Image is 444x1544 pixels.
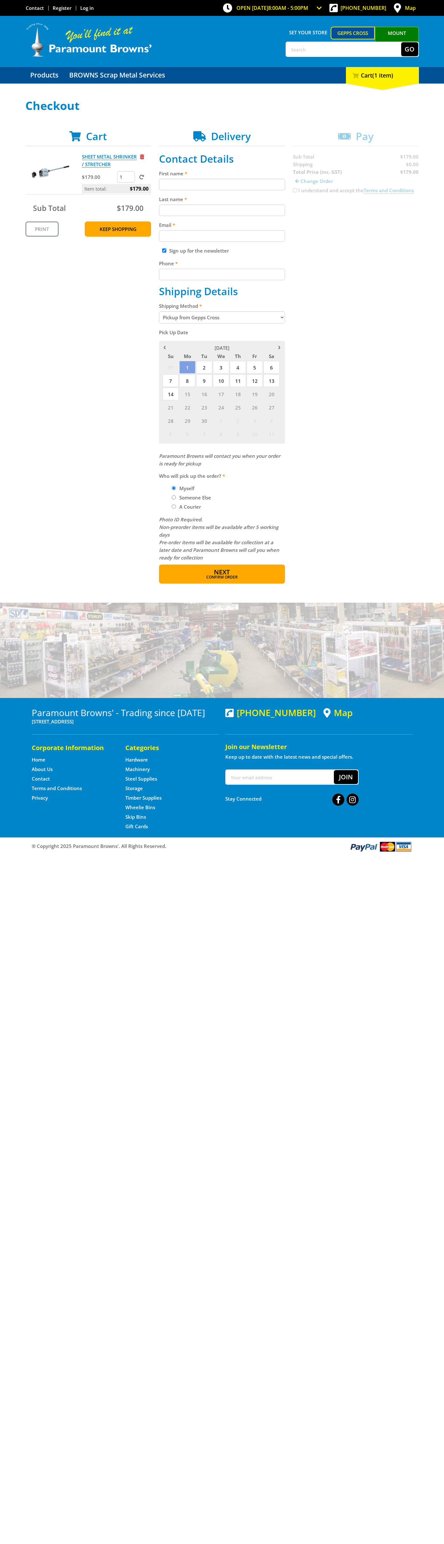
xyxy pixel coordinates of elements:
[349,841,413,852] img: PayPal, Mastercard, Visa accepted
[263,428,280,440] span: 11
[159,205,285,216] input: Please enter your last name.
[32,795,48,801] a: Go to the Privacy page
[213,414,229,427] span: 1
[179,414,195,427] span: 29
[263,388,280,400] span: 20
[230,414,246,427] span: 2
[172,505,176,509] input: Please select who will pick up the order.
[177,492,213,503] label: Someone Else
[263,401,280,414] span: 27
[213,352,229,360] span: We
[177,483,196,494] label: Myself
[247,374,263,387] span: 12
[162,414,179,427] span: 28
[401,42,418,56] button: Go
[375,27,419,51] a: Mount [PERSON_NAME]
[117,203,143,213] span: $179.00
[334,770,358,784] button: Join
[25,221,59,237] a: Print
[32,785,82,792] a: Go to the Terms and Conditions page
[247,428,263,440] span: 10
[159,170,285,177] label: First name
[225,708,316,718] div: [PHONE_NUMBER]
[213,388,229,400] span: 17
[247,352,263,360] span: Fr
[247,401,263,414] span: 26
[196,388,212,400] span: 16
[25,99,419,112] h1: Checkout
[162,374,179,387] span: 7
[179,361,195,374] span: 1
[125,795,162,801] a: Go to the Timber Supplies page
[263,414,280,427] span: 4
[31,153,70,191] img: SHEET METAL SHRINKER / STRETCHER
[179,428,195,440] span: 6
[236,4,308,11] span: OPEN [DATE]
[86,129,107,143] span: Cart
[159,179,285,190] input: Please enter your first name.
[213,428,229,440] span: 8
[213,401,229,414] span: 24
[159,260,285,267] label: Phone
[159,269,285,280] input: Please enter your telephone number.
[159,328,285,336] label: Pick Up Date
[82,173,116,181] p: $179.00
[82,184,151,193] p: Item total:
[173,575,271,579] span: Confirm order
[230,428,246,440] span: 9
[125,804,155,811] a: Go to the Wheelie Bins page
[162,428,179,440] span: 5
[263,361,280,374] span: 6
[53,5,71,11] a: Go to the registration page
[172,495,176,499] input: Please select who will pick up the order.
[25,67,63,84] a: Go to the Products page
[125,775,157,782] a: Go to the Steel Supplies page
[196,414,212,427] span: 30
[323,708,353,718] a: View a map of Gepps Cross location
[159,472,285,480] label: Who will pick up the order?
[225,753,413,761] p: Keep up to date with the latest news and special offers.
[130,184,149,193] span: $179.00
[286,27,331,38] span: Set your store
[247,361,263,374] span: 5
[179,388,195,400] span: 15
[140,153,144,160] a: Remove from cart
[159,565,285,584] button: Next Confirm order
[372,71,393,79] span: (1 item)
[247,414,263,427] span: 3
[159,153,285,165] h2: Contact Details
[125,814,146,820] a: Go to the Skip Bins page
[32,708,219,718] h3: Paramount Browns' - Trading since [DATE]
[85,221,151,237] a: Keep Shopping
[159,453,280,467] em: Paramount Browns will contact you when your order is ready for pickup
[215,345,229,351] span: [DATE]
[230,352,246,360] span: Th
[159,230,285,242] input: Please enter your email address.
[230,401,246,414] span: 25
[225,791,359,806] div: Stay Connected
[32,766,53,773] a: Go to the About Us page
[125,766,150,773] a: Go to the Machinery page
[159,195,285,203] label: Last name
[32,743,113,752] h5: Corporate Information
[159,311,285,323] select: Please select a shipping method.
[179,401,195,414] span: 22
[172,486,176,490] input: Please select who will pick up the order.
[80,5,94,11] a: Log in
[159,516,279,561] em: Photo ID Required. Non-preorder items will be available after 5 working days Pre-order items will...
[64,67,170,84] a: Go to the BROWNS Scrap Metal Services page
[33,203,66,213] span: Sub Total
[82,153,137,168] a: SHEET METAL SHRINKER / STRETCHER
[169,247,229,254] label: Sign up for the newsletter
[162,352,179,360] span: Su
[179,374,195,387] span: 8
[125,823,148,830] a: Go to the Gift Cards page
[25,841,419,852] div: ® Copyright 2025 Paramount Browns'. All Rights Reserved.
[32,775,50,782] a: Go to the Contact page
[286,42,401,56] input: Search
[162,401,179,414] span: 21
[25,22,152,58] img: Paramount Browns'
[263,352,280,360] span: Sa
[230,388,246,400] span: 18
[230,374,246,387] span: 11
